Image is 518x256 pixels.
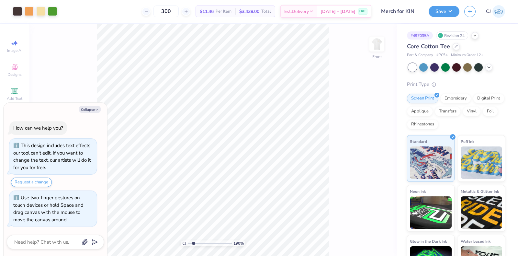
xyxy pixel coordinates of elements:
[483,107,498,116] div: Foil
[461,146,502,179] img: Puff Ink
[440,94,471,103] div: Embroidery
[284,8,309,15] span: Est. Delivery
[473,94,504,103] div: Digital Print
[79,106,101,113] button: Collapse
[359,9,366,14] span: FREE
[410,238,447,245] span: Glow in the Dark Ink
[11,178,52,187] button: Request a change
[436,31,468,40] div: Revision 24
[486,8,491,15] span: CJ
[410,196,452,229] img: Neon Ink
[7,72,22,77] span: Designs
[461,138,474,145] span: Puff Ink
[410,146,452,179] img: Standard
[7,48,22,53] span: Image AI
[200,8,214,15] span: $11.46
[407,52,433,58] span: Port & Company
[153,6,179,17] input: – –
[376,5,424,18] input: Untitled Design
[13,194,84,223] div: Use two-finger gestures on touch devices or hold Space and drag canvas with the mouse to move the...
[451,52,483,58] span: Minimum Order: 12 +
[239,8,259,15] span: $3,438.00
[13,125,63,131] div: How can we help you?
[407,81,505,88] div: Print Type
[13,142,91,171] div: This design includes text effects our tool can't edit. If you want to change the text, our artist...
[410,188,426,195] span: Neon Ink
[407,107,433,116] div: Applique
[233,240,244,246] span: 190 %
[7,96,22,101] span: Add Text
[429,6,459,17] button: Save
[492,5,505,18] img: Carljude Jashper Liwanag
[407,31,433,40] div: # 497035A
[372,54,382,60] div: Front
[463,107,481,116] div: Vinyl
[435,107,461,116] div: Transfers
[321,8,355,15] span: [DATE] - [DATE]
[486,5,505,18] a: CJ
[410,138,427,145] span: Standard
[461,238,490,245] span: Water based Ink
[436,52,448,58] span: # PC54
[216,8,231,15] span: Per Item
[407,120,438,129] div: Rhinestones
[370,38,383,51] img: Front
[261,8,271,15] span: Total
[461,188,499,195] span: Metallic & Glitter Ink
[407,42,450,50] span: Core Cotton Tee
[407,94,438,103] div: Screen Print
[461,196,502,229] img: Metallic & Glitter Ink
